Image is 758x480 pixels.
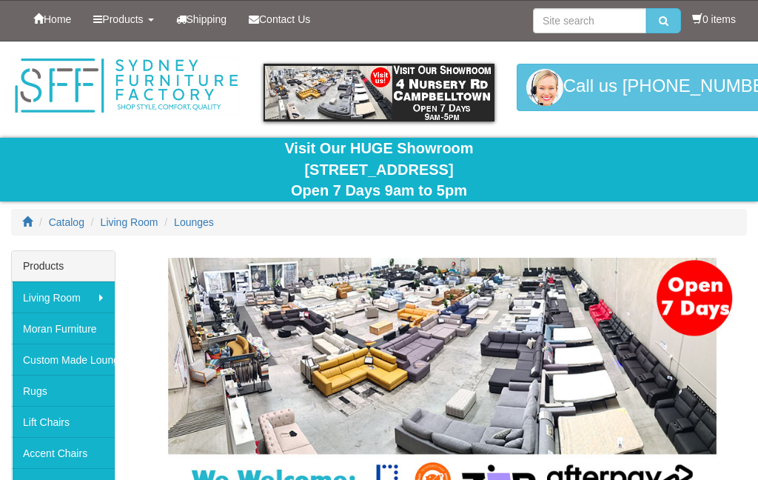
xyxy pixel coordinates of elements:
[533,8,646,33] input: Site search
[187,13,227,25] span: Shipping
[174,216,214,228] a: Lounges
[692,12,736,27] li: 0 items
[238,1,321,38] a: Contact Us
[49,216,84,228] a: Catalog
[12,251,115,281] div: Products
[11,138,747,201] div: Visit Our HUGE Showroom [STREET_ADDRESS] Open 7 Days 9am to 5pm
[264,64,494,121] img: showroom.gif
[101,216,158,228] a: Living Room
[259,13,310,25] span: Contact Us
[44,13,71,25] span: Home
[11,56,241,116] img: Sydney Furniture Factory
[12,313,115,344] a: Moran Furniture
[12,281,115,313] a: Living Room
[82,1,164,38] a: Products
[22,1,82,38] a: Home
[12,406,115,437] a: Lift Chairs
[165,1,238,38] a: Shipping
[12,437,115,468] a: Accent Chairs
[102,13,143,25] span: Products
[12,375,115,406] a: Rugs
[12,344,115,375] a: Custom Made Lounges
